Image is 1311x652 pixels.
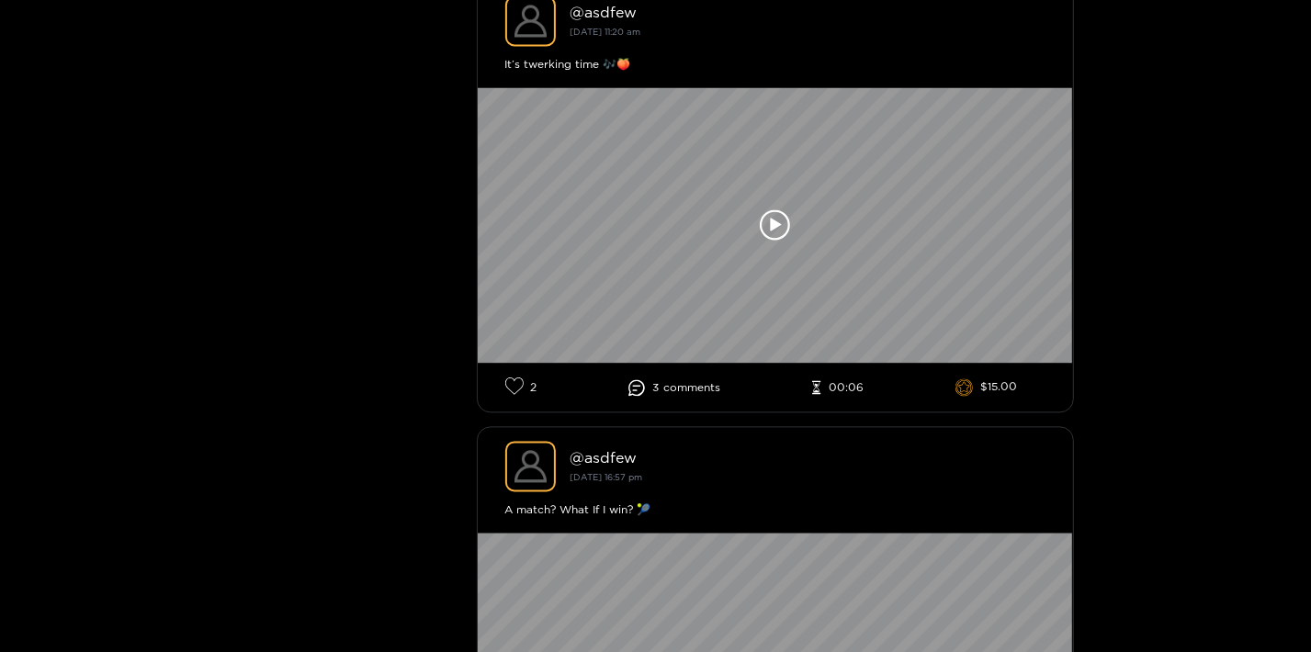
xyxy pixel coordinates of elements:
li: $15.00 [955,378,1018,397]
li: 2 [505,377,537,398]
img: asdfew [505,441,556,491]
div: It’s twerking time 🎶🍑 [505,55,1045,73]
div: A match? What If I win? 🎾 [505,500,1045,519]
div: @ asdfew [571,4,1045,20]
li: 00:06 [812,380,864,395]
span: comment s [663,381,720,394]
li: 3 [628,379,720,396]
div: @ asdfew [571,449,1045,466]
small: [DATE] 16:57 pm [571,472,643,482]
small: [DATE] 11:20 am [571,27,641,37]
